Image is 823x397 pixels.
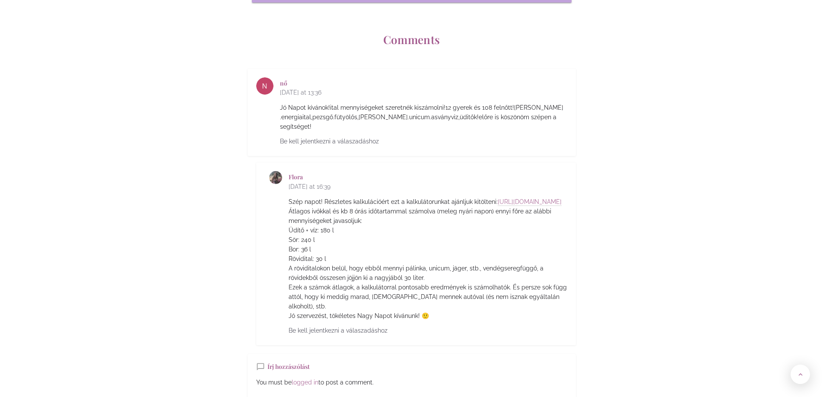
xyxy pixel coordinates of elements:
[289,181,567,193] span: [DATE] at 16:39
[292,379,318,386] a: logged in
[267,362,310,371] h5: Írj hozzászólást
[280,87,567,98] span: [DATE] at 13:36
[498,198,562,206] a: [URL][DOMAIN_NAME]
[256,378,567,387] p: You must be to post a comment.
[280,103,567,131] p: Jó Napot kívánok!ital mennyiségeket szeretnék kiszámolni!12 gyerek és 108 felnőtt![PERSON_NAME] ....
[280,79,287,87] a: nő
[289,325,394,337] a: Be kell jelentkezni a válaszadáshoz
[280,136,385,147] a: Be kell jelentkezni a válaszadáshoz
[289,197,567,321] p: Szép napot! Részletes kalkulációért ezt a kalkulátorunkat ajánljuk kitölteni: Átlagos ivókkal és ...
[165,33,658,47] h2: Comments
[289,173,303,181] a: Flora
